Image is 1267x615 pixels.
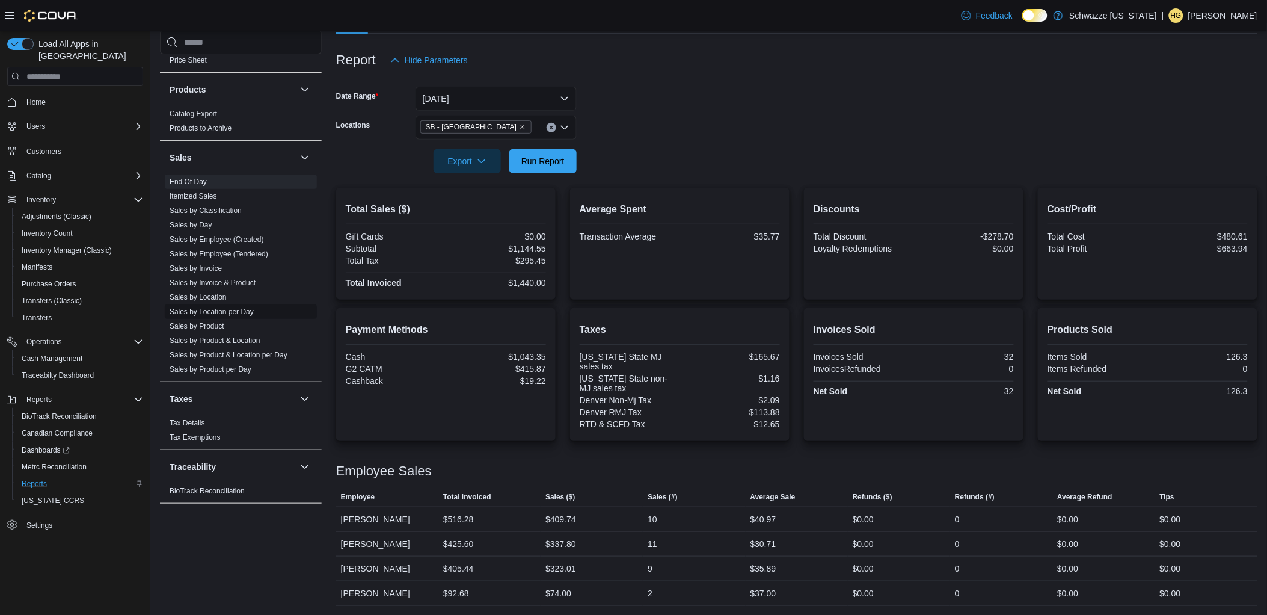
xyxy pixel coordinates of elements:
[24,10,78,22] img: Cova
[298,460,312,474] button: Traceability
[26,395,52,404] span: Reports
[2,118,148,135] button: Users
[955,512,960,527] div: 0
[170,461,295,473] button: Traceability
[17,209,96,224] a: Adjustments (Classic)
[17,260,143,274] span: Manifests
[17,226,78,241] a: Inventory Count
[448,278,546,288] div: $1,440.00
[17,226,143,241] span: Inventory Count
[298,392,312,406] button: Taxes
[916,244,1014,253] div: $0.00
[2,93,148,111] button: Home
[1048,352,1146,362] div: Items Sold
[22,371,94,380] span: Traceabilty Dashboard
[448,364,546,374] div: $415.87
[346,256,444,265] div: Total Tax
[1150,232,1248,241] div: $480.61
[170,393,193,405] h3: Taxes
[17,426,97,440] a: Canadian Compliance
[545,561,576,576] div: $323.01
[170,152,192,164] h3: Sales
[22,479,47,489] span: Reports
[22,392,57,407] button: Reports
[170,84,295,96] button: Products
[170,278,256,288] span: Sales by Invoice & Product
[1150,244,1248,253] div: $663.94
[170,250,268,258] a: Sales by Employee (Tendered)
[170,152,295,164] button: Sales
[2,191,148,208] button: Inventory
[17,460,143,474] span: Metrc Reconciliation
[336,91,379,101] label: Date Range
[346,244,444,253] div: Subtotal
[22,313,52,323] span: Transfers
[22,335,143,349] span: Operations
[17,477,143,491] span: Reports
[17,443,75,457] a: Dashboards
[346,323,546,337] h2: Payment Methods
[580,374,678,393] div: [US_STATE] State non-MJ sales tax
[17,477,52,491] a: Reports
[170,124,232,132] a: Products to Archive
[1057,512,1078,527] div: $0.00
[22,518,143,533] span: Settings
[750,586,776,601] div: $37.00
[26,147,61,156] span: Customers
[853,586,874,601] div: $0.00
[22,496,84,505] span: [US_STATE] CCRS
[22,143,143,158] span: Customers
[1069,8,1157,23] p: Schwazze [US_STATE]
[346,232,444,241] div: Gift Cards
[170,191,217,201] span: Itemized Sales
[170,249,268,259] span: Sales by Employee (Tendered)
[26,521,52,530] span: Settings
[22,212,91,221] span: Adjustments (Classic)
[916,386,1014,396] div: 32
[336,557,438,581] div: [PERSON_NAME]
[26,122,45,131] span: Users
[170,293,227,301] a: Sales by Location
[443,561,474,576] div: $405.44
[1048,202,1248,217] h2: Cost/Profit
[545,492,575,502] span: Sales ($)
[170,292,227,302] span: Sales by Location
[17,493,143,508] span: Washington CCRS
[955,586,960,601] div: 0
[170,307,254,316] a: Sales by Location per Day
[443,537,474,551] div: $425.60
[336,581,438,605] div: [PERSON_NAME]
[2,167,148,184] button: Catalog
[170,321,224,331] span: Sales by Product
[1160,586,1181,601] div: $0.00
[1048,364,1146,374] div: Items Refunded
[17,409,102,424] a: BioTrack Reconciliation
[814,232,912,241] div: Total Discount
[405,54,468,66] span: Hide Parameters
[17,426,143,440] span: Canadian Compliance
[1171,8,1182,23] span: HG
[426,121,517,133] span: SB - [GEOGRAPHIC_DATA]
[916,232,1014,241] div: -$278.70
[1048,323,1248,337] h2: Products Sold
[648,492,677,502] span: Sales (#)
[1160,492,1174,502] span: Tips
[160,107,322,140] div: Products
[346,376,444,386] div: Cashback
[682,374,780,383] div: $1.16
[648,512,657,527] div: 10
[346,202,546,217] h2: Total Sales ($)
[170,487,245,495] a: BioTrack Reconciliation
[22,119,50,134] button: Users
[22,262,52,272] span: Manifests
[170,110,217,118] a: Catalog Export
[814,323,1014,337] h2: Invoices Sold
[448,352,546,362] div: $1,043.35
[560,123,569,132] button: Open list of options
[170,418,205,428] span: Tax Details
[17,493,89,508] a: [US_STATE] CCRS
[443,586,469,601] div: $92.68
[1057,586,1078,601] div: $0.00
